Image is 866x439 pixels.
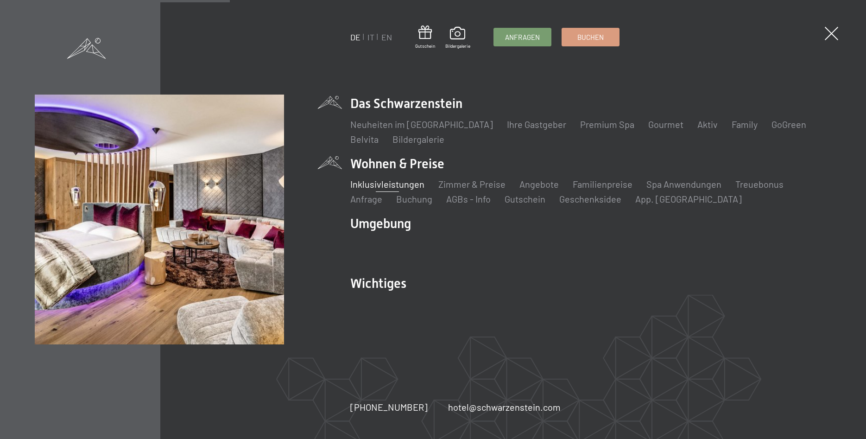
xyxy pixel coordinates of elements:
a: Anfragen [494,28,551,46]
a: EN [381,32,392,42]
a: Bildergalerie [392,134,444,145]
a: Zimmer & Preise [438,178,506,190]
a: Buchen [562,28,619,46]
a: Anfrage [350,193,382,204]
a: GoGreen [771,119,806,130]
a: Spa Anwendungen [646,178,721,190]
a: [PHONE_NUMBER] [350,401,428,414]
a: Premium Spa [580,119,634,130]
a: Family [732,119,758,130]
a: hotel@schwarzenstein.com [448,401,561,414]
span: Buchen [577,32,604,42]
span: Gutschein [415,43,435,49]
span: [PHONE_NUMBER] [350,401,428,413]
span: Bildergalerie [445,43,470,49]
a: Gutschein [415,25,435,49]
span: Anfragen [505,32,540,42]
a: Treuebonus [735,178,784,190]
a: Angebote [519,178,559,190]
a: IT [367,32,374,42]
a: Inklusivleistungen [350,178,424,190]
a: Neuheiten im [GEOGRAPHIC_DATA] [350,119,493,130]
a: Bildergalerie [445,27,470,49]
a: App. [GEOGRAPHIC_DATA] [635,193,742,204]
a: Geschenksidee [559,193,621,204]
a: DE [350,32,360,42]
a: Buchung [396,193,432,204]
a: Gutschein [505,193,545,204]
a: Aktiv [697,119,718,130]
a: Familienpreise [573,178,632,190]
a: Ihre Gastgeber [507,119,566,130]
a: AGBs - Info [446,193,491,204]
a: Gourmet [648,119,683,130]
a: Belvita [350,134,379,145]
